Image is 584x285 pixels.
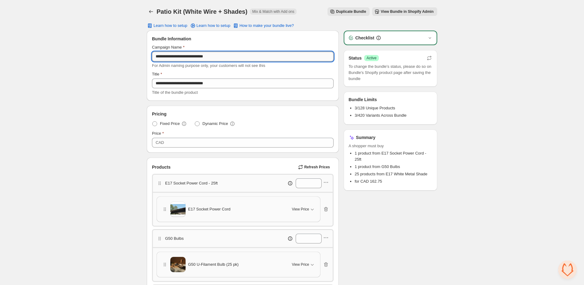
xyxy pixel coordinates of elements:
span: Active [367,56,377,60]
h1: Patio Kit (White Wire + Shades) [157,8,247,15]
span: 3/128 Unique Products [355,106,395,110]
span: 3/420 Variants Across Bundle [355,113,407,118]
button: Refresh Prices [296,163,334,171]
p: E17 Socket Power Cord - 25ft [165,180,218,186]
span: Bundle Information [152,36,191,42]
div: Open chat [558,261,577,279]
h3: Bundle Limits [349,97,377,103]
label: Campaign Name [152,44,185,50]
li: 1 product from E17 Socket Power Cord - 25ft [355,150,432,163]
span: G50 U-Filament Bulb (25 pk) [188,261,238,268]
span: View Bundle in Shopify Admin [381,9,434,14]
a: Learn how to setup [186,21,234,30]
li: 25 products from E17 White Metal Shade [355,171,432,177]
span: Dynamic Price [202,121,228,127]
p: G50 Bulbs [165,236,184,242]
img: E17 Socket Power Cord [170,204,186,214]
li: for CAD 162.75 [355,178,432,185]
img: G50 U-Filament Bulb (25 pk) [170,257,186,272]
span: Duplicate Bundle [336,9,366,14]
span: Pricing [152,111,166,117]
span: Products [152,164,171,170]
span: Fixed Price [160,121,180,127]
h3: Summary [356,134,375,141]
span: Refresh Prices [304,165,330,170]
button: Learn how to setup [143,21,191,30]
span: Learn how to setup [153,23,187,28]
h3: Status [349,55,362,61]
span: View Price [292,262,309,267]
span: E17 Socket Power Cord [188,206,231,212]
span: A shopper must buy [349,143,432,149]
h3: Checklist [355,35,374,41]
button: View Bundle in Shopify Admin [372,7,437,16]
button: Back [147,7,155,16]
button: View Price [288,260,319,269]
span: To change the bundle's status, please do so on Bundle's Shopify product page after saving the bundle [349,64,432,82]
li: 1 product from G50 Bulbs [355,164,432,170]
span: Learn how to setup [197,23,231,28]
span: How to make your bundle live? [239,23,294,28]
button: Duplicate Bundle [327,7,370,16]
label: Title [152,71,162,77]
span: For Admin naming purpose only, your customers will not see this [152,63,265,68]
span: Title of the bundle product [152,90,198,95]
span: Mix & Match with Add ons [252,9,294,14]
div: CAD [156,140,164,146]
button: How to make your bundle live? [229,21,298,30]
label: Price [152,130,164,137]
span: View Price [292,207,309,212]
button: View Price [288,204,319,214]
